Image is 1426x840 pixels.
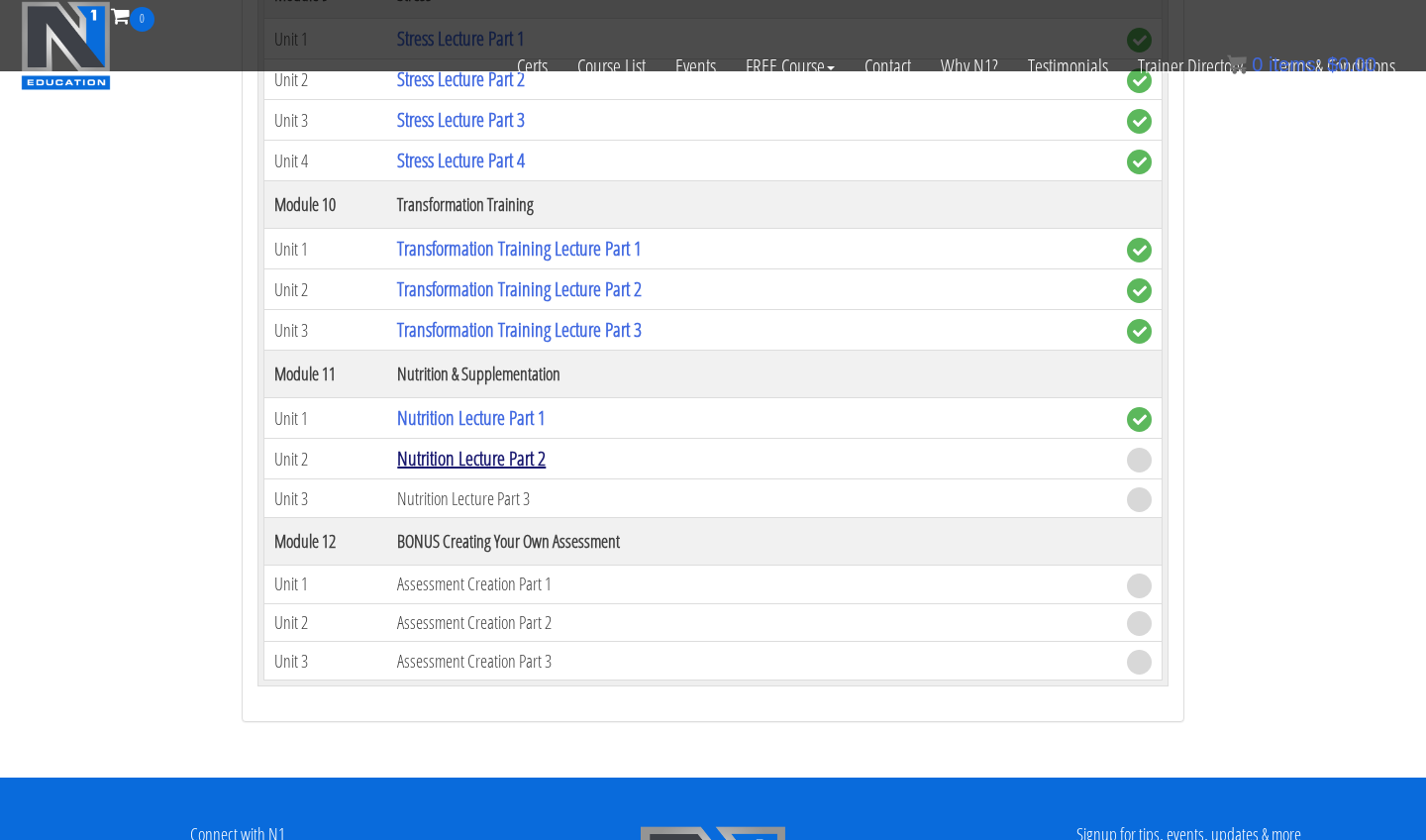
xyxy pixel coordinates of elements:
[502,32,562,101] a: Certs
[1127,319,1152,344] span: complete
[397,404,546,431] a: Nutrition Lecture Part 1
[397,275,642,302] a: Transformation Training Lecture Part 2
[1327,53,1376,75] bdi: 0.00
[1227,53,1376,75] a: 0 items: $0.00
[661,32,731,101] a: Events
[387,566,1117,604] td: Assessment Creation Part 1
[111,2,154,29] a: 0
[1127,407,1152,432] span: complete
[264,310,388,351] td: Unit 3
[264,141,388,181] td: Unit 4
[387,351,1117,398] th: Nutrition & Supplementation
[397,235,642,262] a: Transformation Training Lecture Part 1
[850,32,926,101] a: Contact
[397,106,525,133] a: Stress Lecture Part 3
[1327,53,1338,75] span: $
[1127,109,1152,134] span: complete
[397,316,642,343] a: Transformation Training Lecture Part 3
[264,181,388,229] th: Module 10
[387,603,1117,642] td: Assessment Creation Part 2
[1127,150,1152,174] span: complete
[21,1,111,90] img: n1-education
[1127,238,1152,262] span: complete
[926,32,1013,101] a: Why N1?
[387,642,1117,681] td: Assessment Creation Part 3
[397,147,525,173] a: Stress Lecture Part 4
[1013,32,1123,101] a: Testimonials
[264,603,388,642] td: Unit 2
[264,398,388,439] td: Unit 1
[264,642,388,681] td: Unit 3
[1252,53,1263,75] span: 0
[397,445,546,472] a: Nutrition Lecture Part 2
[387,518,1117,566] th: BONUS Creating Your Own Assessment
[1127,278,1152,303] span: complete
[1123,32,1258,101] a: Trainer Directory
[1227,54,1247,74] img: icon11.png
[264,351,388,398] th: Module 11
[264,100,388,141] td: Unit 3
[264,566,388,604] td: Unit 1
[387,479,1117,518] td: Nutrition Lecture Part 3
[130,7,154,32] span: 0
[731,32,850,101] a: FREE Course
[264,229,388,269] td: Unit 1
[562,32,661,101] a: Course List
[264,269,388,310] td: Unit 2
[264,439,388,479] td: Unit 2
[387,181,1117,229] th: Transformation Training
[1269,53,1321,75] span: items:
[264,518,388,566] th: Module 12
[1258,32,1410,101] a: Terms & Conditions
[264,479,388,518] td: Unit 3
